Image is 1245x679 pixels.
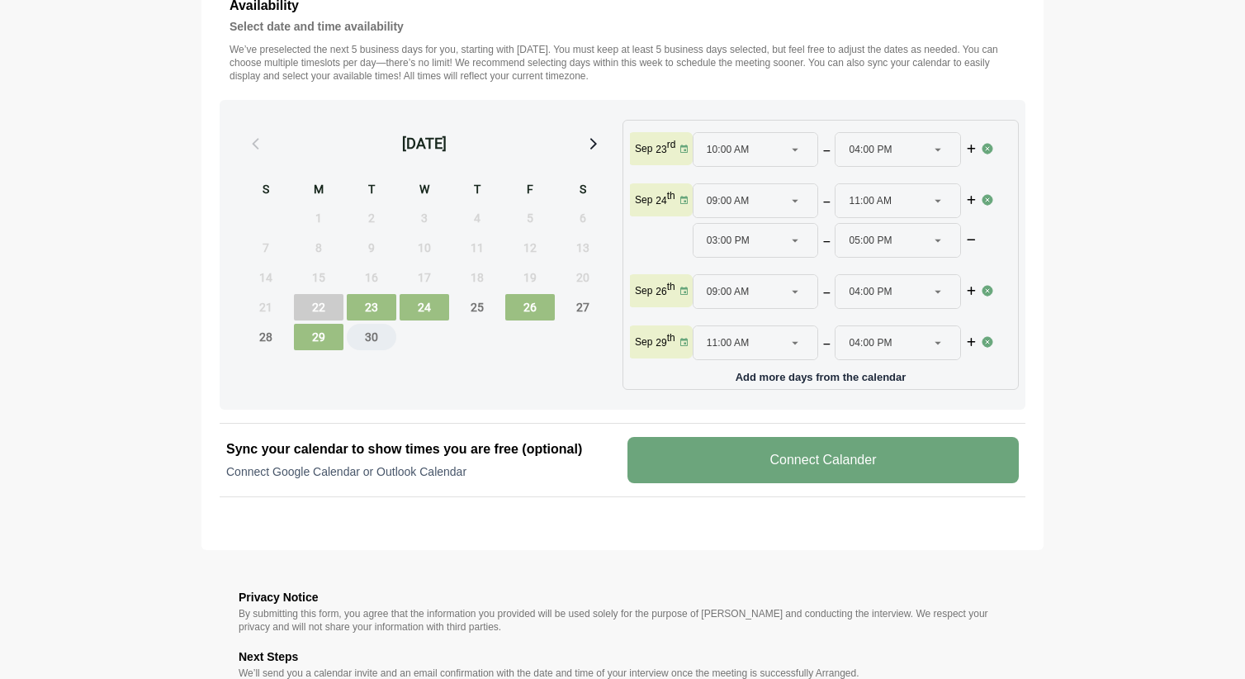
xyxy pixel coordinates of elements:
[400,235,449,261] span: Wednesday, September 10, 2025
[347,205,396,231] span: Tuesday, September 2, 2025
[294,235,343,261] span: Monday, September 8, 2025
[347,264,396,291] span: Tuesday, September 16, 2025
[452,205,502,231] span: Thursday, September 4, 2025
[849,326,892,359] span: 04:00 PM
[400,264,449,291] span: Wednesday, September 17, 2025
[452,264,502,291] span: Thursday, September 18, 2025
[505,294,555,321] span: Friday, September 26, 2025
[241,294,291,321] span: Sunday, September 21, 2025
[656,337,666,349] strong: 29
[558,294,608,321] span: Saturday, September 27, 2025
[656,144,666,155] strong: 23
[707,326,750,359] span: 11:00 AM
[849,184,892,217] span: 11:00 AM
[667,190,675,202] sup: th
[452,180,502,202] div: T
[849,275,892,308] span: 04:00 PM
[230,43,1015,83] p: We’ve preselected the next 5 business days for you, starting with [DATE]. You must keep at least ...
[707,133,750,166] span: 10:00 AM
[347,235,396,261] span: Tuesday, September 9, 2025
[400,294,449,321] span: Wednesday, September 24, 2025
[627,437,1019,483] v-button: Connect Calander
[707,184,750,217] span: 09:00 AM
[667,139,676,150] sup: rd
[294,180,343,202] div: M
[558,205,608,231] span: Saturday, September 6, 2025
[347,324,396,350] span: Tuesday, September 30, 2025
[294,294,343,321] span: Monday, September 22, 2025
[241,324,291,350] span: Sunday, September 28, 2025
[667,281,675,292] sup: th
[707,275,750,308] span: 09:00 AM
[635,284,652,297] p: Sep
[400,180,449,202] div: W
[707,224,750,257] span: 03:00 PM
[230,17,1015,36] h4: Select date and time availability
[241,180,291,202] div: S
[294,205,343,231] span: Monday, September 1, 2025
[241,235,291,261] span: Sunday, September 7, 2025
[239,587,1006,607] h3: Privacy Notice
[347,180,396,202] div: T
[558,180,608,202] div: S
[558,264,608,291] span: Saturday, September 20, 2025
[849,224,892,257] span: 05:00 PM
[402,132,447,155] div: [DATE]
[635,335,652,349] p: Sep
[656,195,666,207] strong: 24
[226,463,618,480] p: Connect Google Calendar or Outlook Calendar
[635,193,652,207] p: Sep
[294,264,343,291] span: Monday, September 15, 2025
[452,294,502,321] span: Thursday, September 25, 2025
[347,294,396,321] span: Tuesday, September 23, 2025
[400,205,449,231] span: Wednesday, September 3, 2025
[558,235,608,261] span: Saturday, September 13, 2025
[452,235,502,261] span: Thursday, September 11, 2025
[630,365,1011,382] p: Add more days from the calendar
[505,180,555,202] div: F
[505,235,555,261] span: Friday, September 12, 2025
[505,205,555,231] span: Friday, September 5, 2025
[849,133,892,166] span: 04:00 PM
[226,439,618,459] h2: Sync your calendar to show times you are free (optional)
[635,142,652,155] p: Sep
[667,332,675,344] sup: th
[241,264,291,291] span: Sunday, September 14, 2025
[239,607,1006,634] p: By submitting this form, you agree that the information you provided will be used solely for the ...
[239,647,1006,667] h3: Next Steps
[505,264,555,291] span: Friday, September 19, 2025
[294,324,343,350] span: Monday, September 29, 2025
[656,286,666,297] strong: 26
